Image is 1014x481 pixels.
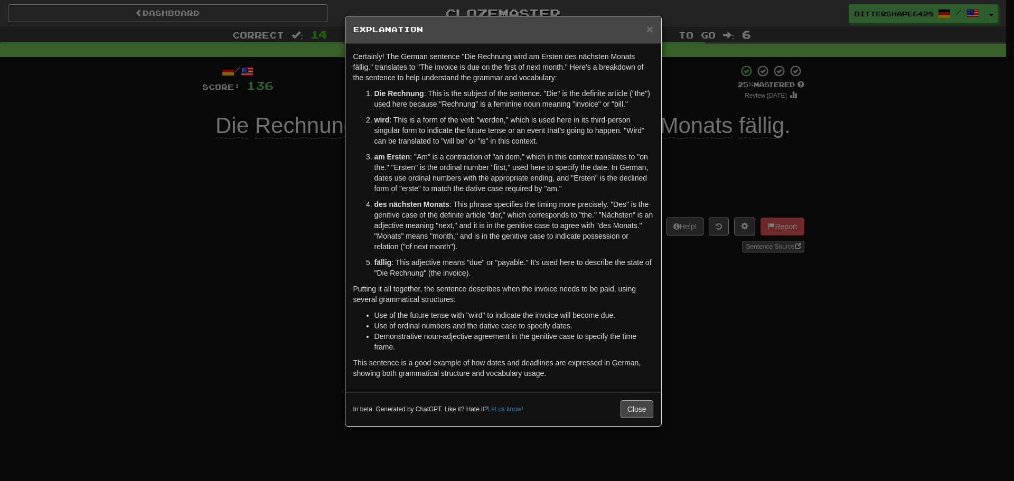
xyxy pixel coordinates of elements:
strong: fällig [374,258,392,267]
p: : This is the subject of the sentence. "Die" is the definite article ("the") used here because "R... [374,88,653,109]
li: Use of the future tense with "wird" to indicate the invoice will become due. [374,310,653,320]
p: Certainly! The German sentence "Die Rechnung wird am Ersten des nächsten Monats fällig." translat... [353,51,653,83]
strong: des nächsten Monats [374,200,449,209]
strong: am Ersten [374,153,410,161]
button: Close [646,23,653,34]
strong: wird [374,116,390,124]
button: Close [621,400,653,418]
li: Demonstrative noun-adjective agreement in the genitive case to specify the time frame. [374,331,653,352]
p: This sentence is a good example of how dates and deadlines are expressed in German, showing both ... [353,357,653,379]
p: : "Am" is a contraction of "an dem," which in this context translates to "on the." "Ersten" is th... [374,152,653,194]
li: Use of ordinal numbers and the dative case to specify dates. [374,320,653,331]
small: In beta. Generated by ChatGPT. Like it? Hate it? ! [353,405,523,414]
h5: Explanation [353,24,653,35]
strong: Die Rechnung [374,89,424,98]
p: : This adjective means "due" or "payable." It's used here to describe the state of "Die Rechnung"... [374,257,653,278]
a: Let us know [488,405,521,413]
p: Putting it all together, the sentence describes when the invoice needs to be paid, using several ... [353,284,653,305]
p: : This phrase specifies the timing more precisely. "Des" is the genitive case of the definite art... [374,199,653,252]
span: × [646,23,653,35]
p: : This is a form of the verb "werden," which is used here in its third-person singular form to in... [374,115,653,146]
